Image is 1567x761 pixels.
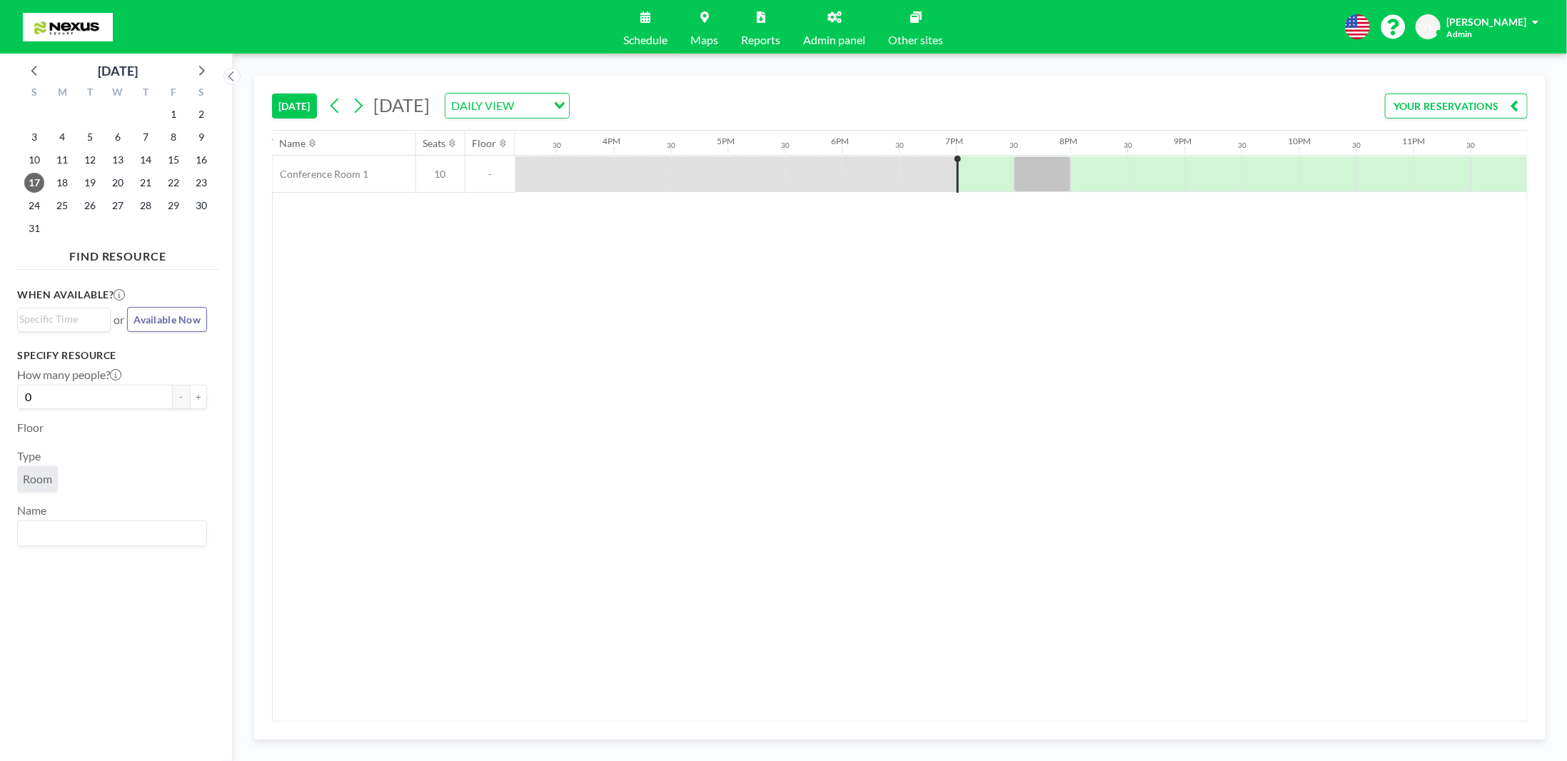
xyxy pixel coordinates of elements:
div: 5PM [717,136,735,146]
span: Friday, August 15, 2025 [163,150,183,170]
span: Saturday, August 2, 2025 [191,104,211,124]
span: Thursday, August 21, 2025 [136,173,156,193]
button: Available Now [127,307,207,332]
span: Monday, August 18, 2025 [52,173,72,193]
div: Search for option [445,94,569,118]
span: DAILY VIEW [448,96,517,115]
div: 30 [553,141,562,150]
div: 30 [1467,141,1476,150]
div: 30 [1124,141,1133,150]
div: Search for option [18,521,206,545]
div: 30 [1010,141,1019,150]
h4: FIND RESOURCE [17,243,218,263]
div: T [131,84,159,103]
div: 11PM [1403,136,1426,146]
span: Wednesday, August 6, 2025 [108,127,128,147]
div: F [159,84,187,103]
span: Tuesday, August 12, 2025 [80,150,100,170]
span: [DATE] [373,94,430,116]
div: Search for option [18,308,110,330]
span: Wednesday, August 13, 2025 [108,150,128,170]
span: Saturday, August 9, 2025 [191,127,211,147]
span: YL [1423,21,1434,34]
div: 6PM [832,136,850,146]
div: Floor [473,137,497,150]
span: Sunday, August 31, 2025 [24,218,44,238]
span: Thursday, August 7, 2025 [136,127,156,147]
label: How many people? [17,368,121,382]
div: M [49,84,76,103]
span: Admin [1446,29,1472,39]
div: Seats [423,137,446,150]
div: T [76,84,104,103]
span: Wednesday, August 20, 2025 [108,173,128,193]
div: W [104,84,132,103]
span: Saturday, August 23, 2025 [191,173,211,193]
span: Monday, August 11, 2025 [52,150,72,170]
span: or [114,313,124,327]
span: Thursday, August 14, 2025 [136,150,156,170]
span: Admin panel [804,34,866,46]
span: Friday, August 8, 2025 [163,127,183,147]
h3: Specify resource [17,349,207,362]
div: 8PM [1060,136,1078,146]
span: Other sites [889,34,944,46]
button: - [173,385,190,409]
span: Sunday, August 10, 2025 [24,150,44,170]
div: 30 [896,141,905,150]
div: S [21,84,49,103]
span: Saturday, August 16, 2025 [191,150,211,170]
span: - [465,168,515,181]
img: organization-logo [23,13,113,41]
input: Search for option [518,96,545,115]
span: Tuesday, August 5, 2025 [80,127,100,147]
span: Tuesday, August 26, 2025 [80,196,100,216]
span: Sunday, August 3, 2025 [24,127,44,147]
span: Monday, August 25, 2025 [52,196,72,216]
div: S [187,84,215,103]
button: + [190,385,207,409]
div: Name [280,137,306,150]
span: [PERSON_NAME] [1446,16,1526,28]
button: YOUR RESERVATIONS [1385,94,1528,119]
div: 10PM [1289,136,1311,146]
span: 10 [416,168,465,181]
input: Search for option [19,311,102,327]
div: 30 [1353,141,1361,150]
span: Saturday, August 30, 2025 [191,196,211,216]
div: 30 [667,141,676,150]
span: Available Now [133,313,201,326]
span: Reports [742,34,781,46]
label: Name [17,503,46,518]
span: Schedule [624,34,668,46]
label: Floor [17,420,44,435]
span: Maps [691,34,719,46]
span: Sunday, August 24, 2025 [24,196,44,216]
span: Friday, August 29, 2025 [163,196,183,216]
span: Monday, August 4, 2025 [52,127,72,147]
span: Thursday, August 28, 2025 [136,196,156,216]
div: 7PM [946,136,964,146]
div: 4PM [603,136,621,146]
span: Conference Room 1 [273,168,368,181]
div: [DATE] [98,61,138,81]
span: Friday, August 1, 2025 [163,104,183,124]
span: Sunday, August 17, 2025 [24,173,44,193]
span: Wednesday, August 27, 2025 [108,196,128,216]
span: Tuesday, August 19, 2025 [80,173,100,193]
div: 30 [1239,141,1247,150]
label: Type [17,449,41,463]
span: Friday, August 22, 2025 [163,173,183,193]
div: 30 [782,141,790,150]
span: Room [23,472,52,486]
div: 9PM [1174,136,1192,146]
button: [DATE] [272,94,317,119]
input: Search for option [19,524,198,543]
